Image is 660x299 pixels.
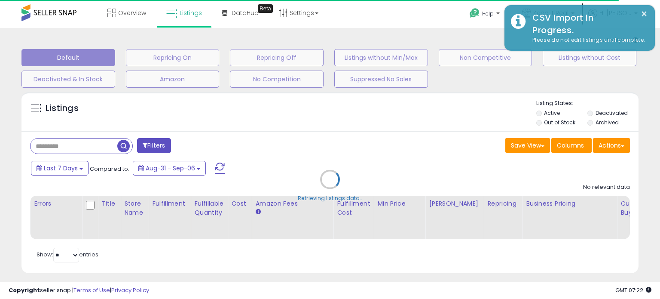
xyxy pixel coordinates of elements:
[543,49,636,66] button: Listings without Cost
[526,36,648,44] div: Please do not edit listings until complete.
[111,286,149,294] a: Privacy Policy
[298,194,362,202] div: Retrieving listings data..
[73,286,110,294] a: Terms of Use
[526,12,648,36] div: CSV Import In Progress.
[334,71,428,88] button: Suppressed No Sales
[469,8,480,18] i: Get Help
[180,9,202,17] span: Listings
[258,4,273,13] div: Tooltip anchor
[118,9,146,17] span: Overview
[641,9,648,19] button: ×
[615,286,651,294] span: 2025-09-14 07:22 GMT
[126,49,220,66] button: Repricing On
[439,49,532,66] button: Non Competitive
[9,286,40,294] strong: Copyright
[334,49,428,66] button: Listings without Min/Max
[463,1,508,28] a: Help
[230,49,324,66] button: Repricing Off
[21,49,115,66] button: Default
[9,287,149,295] div: seller snap | |
[230,71,324,88] button: No Competition
[232,9,259,17] span: DataHub
[21,71,115,88] button: Deactivated & In Stock
[482,10,494,17] span: Help
[126,71,220,88] button: Amazon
